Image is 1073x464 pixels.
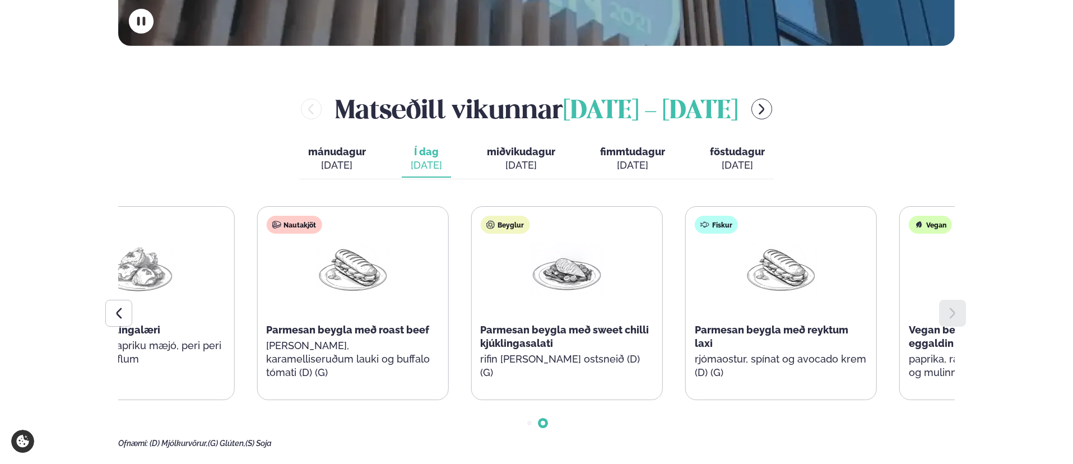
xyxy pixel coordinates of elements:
[486,220,495,229] img: bagle-new-16px.svg
[700,220,709,229] img: fish.svg
[103,243,174,295] img: Chicken-thighs.png
[272,220,281,229] img: beef.svg
[308,159,366,172] div: [DATE]
[317,243,388,295] img: Panini.png
[301,99,322,119] button: menu-btn-left
[531,243,603,295] img: Chicken-breast.png
[563,99,738,124] span: [DATE] - [DATE]
[299,141,375,178] button: mánudagur [DATE]
[710,146,765,157] span: föstudagur
[480,352,653,379] p: rifin [PERSON_NAME] ostsneið (D) (G)
[478,141,564,178] button: miðvikudagur [DATE]
[541,421,545,425] span: Go to slide 2
[308,146,366,157] span: mánudagur
[411,145,442,159] span: Í dag
[600,146,665,157] span: fimmtudagur
[150,439,208,448] span: (D) Mjólkurvörur,
[245,439,272,448] span: (S) Soja
[487,146,555,157] span: miðvikudagur
[914,220,923,229] img: Vegan.svg
[695,216,738,234] div: Fiskur
[745,243,817,295] img: Panini.png
[909,324,1038,349] span: Vegan beygla með ristuðu eggaldin
[487,159,555,172] div: [DATE]
[600,159,665,172] div: [DATE]
[208,439,245,448] span: (G) Glúten,
[411,159,442,172] div: [DATE]
[695,324,848,349] span: Parmesan beygla með reyktum laxi
[710,159,765,172] div: [DATE]
[909,216,952,234] div: Vegan
[11,430,34,453] a: Cookie settings
[52,324,160,336] span: Peri peri kjúklingalæri
[480,324,649,349] span: Parmesan beygla með sweet chilli kjúklingasalati
[701,141,774,178] button: föstudagur [DATE]
[402,141,451,178] button: Í dag [DATE]
[335,91,738,127] h2: Matseðill vikunnar
[266,339,439,379] p: [PERSON_NAME], karamelliseruðum lauki og buffalo tómati (D) (G)
[591,141,674,178] button: fimmtudagur [DATE]
[751,99,772,119] button: menu-btn-right
[695,352,867,379] p: rjómaostur, spínat og avocado krem (D) (G)
[52,339,225,366] p: með reyktu papriku mæjó, peri peri sósu og kartöflum
[118,439,148,448] span: Ofnæmi:
[480,216,529,234] div: Beyglur
[266,216,322,234] div: Nautakjöt
[527,421,532,425] span: Go to slide 1
[266,324,429,336] span: Parmesan beygla með roast beef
